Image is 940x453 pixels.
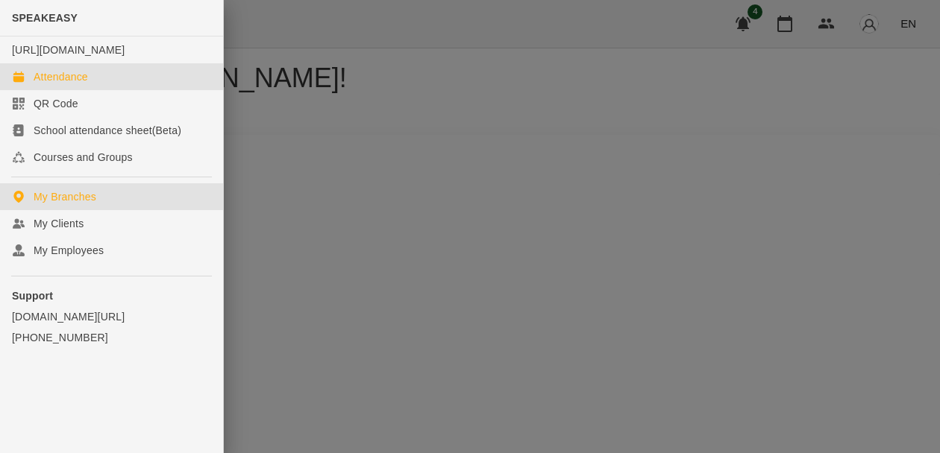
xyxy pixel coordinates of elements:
[34,189,96,204] div: My Branches
[34,150,133,165] div: Courses and Groups
[12,12,78,24] span: SPEAKEASY
[34,216,84,231] div: My Clients
[34,123,181,138] div: School attendance sheet(Beta)
[12,330,211,345] a: [PHONE_NUMBER]
[12,309,211,324] a: [DOMAIN_NAME][URL]
[12,44,125,56] a: [URL][DOMAIN_NAME]
[12,288,211,303] p: Support
[34,69,88,84] div: Attendance
[34,96,78,111] div: QR Code
[34,243,104,258] div: My Employees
